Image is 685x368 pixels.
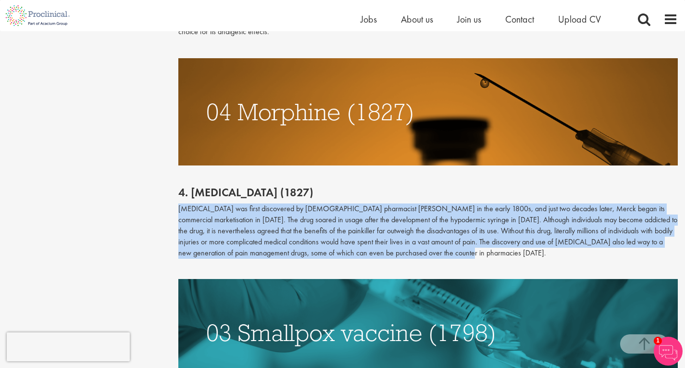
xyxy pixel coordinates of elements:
a: Upload CV [558,13,601,25]
img: MORPHINE (1827) [178,58,678,165]
iframe: reCAPTCHA [7,332,130,361]
a: Contact [505,13,534,25]
a: Join us [457,13,481,25]
img: Chatbot [654,337,683,366]
h2: 4. [MEDICAL_DATA] (1827) [178,186,678,199]
p: [MEDICAL_DATA] was first discovered by [DEMOGRAPHIC_DATA] pharmacist [PERSON_NAME] in the early 1... [178,203,678,258]
a: About us [401,13,433,25]
span: 1 [654,337,662,345]
a: Jobs [361,13,377,25]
